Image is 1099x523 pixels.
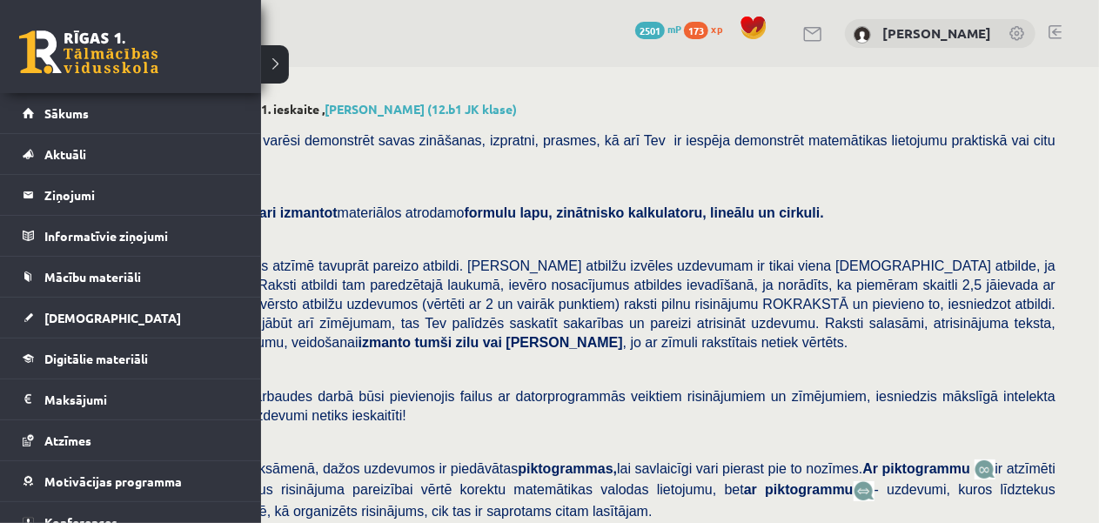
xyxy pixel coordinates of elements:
[465,205,824,220] b: formulu lapu, zinātnisko kalkulatoru, lineālu un cirkuli.
[359,335,411,350] b: izmanto
[854,26,871,44] img: Darja Arsjonova
[635,22,665,39] span: 2501
[23,298,239,338] a: [DEMOGRAPHIC_DATA]
[44,269,141,285] span: Mācību materiāli
[44,379,239,419] legend: Maksājumi
[684,22,731,36] a: 173 xp
[854,481,875,501] img: wKvN42sLe3LLwAAAABJRU5ErkJggg==
[104,205,824,220] span: Veicot pārbaudes darbu materiālos atrodamo
[19,30,158,74] a: Rīgas 1. Tālmācības vidusskola
[104,258,1055,350] span: Atbilžu izvēles uzdevumos atzīmē tavuprāt pareizo atbildi. [PERSON_NAME] atbilžu izvēles uzdevuma...
[104,389,1055,423] span: , ja pārbaudes darbā būsi pievienojis failus ar datorprogrammās veiktiem risinājumiem un zīmējumi...
[711,22,722,36] span: xp
[44,175,239,215] legend: Ziņojumi
[44,216,239,256] legend: Informatīvie ziņojumi
[104,482,1055,518] span: - uzdevumi, kuros līdztekus risinājuma pareizībai vērtē, kā organizēts risinājums, cik tas ir sap...
[104,133,1055,167] span: [PERSON_NAME] darbā varēsi demonstrēt savas zināšanas, izpratni, prasmes, kā arī Tev ir iespēja d...
[251,205,338,220] b: vari izmantot
[23,134,239,174] a: Aktuāli
[744,482,854,497] b: ar piktogrammu
[44,146,86,162] span: Aktuāli
[635,22,681,36] a: 2501 mP
[104,461,975,476] span: Līdzīgi kā matemātikas eksāmenā, dažos uzdevumos ir piedāvātas lai savlaicīgi vari pierast pie to...
[104,102,1064,117] h2: Matemātika JK 12.b1 klase 1. ieskaite ,
[23,257,239,297] a: Mācību materiāli
[23,175,239,215] a: Ziņojumi
[23,339,239,379] a: Digitālie materiāli
[44,432,91,448] span: Atzīmes
[23,216,239,256] a: Informatīvie ziņojumi
[23,461,239,501] a: Motivācijas programma
[23,93,239,133] a: Sākums
[44,105,89,121] span: Sākums
[415,335,623,350] b: tumši zilu vai [PERSON_NAME]
[975,459,995,479] img: JfuEzvunn4EvwAAAAASUVORK5CYII=
[44,351,148,366] span: Digitālie materiāli
[325,101,517,117] a: [PERSON_NAME] (12.b1 JK klase)
[518,461,617,476] b: piktogrammas,
[17,17,671,36] body: Bagātinātā teksta redaktors, wiswyg-editor-user-answer-47024787086780
[23,379,239,419] a: Maksājumi
[684,22,708,39] span: 173
[23,420,239,460] a: Atzīmes
[862,461,970,476] b: Ar piktogrammu
[44,473,182,489] span: Motivācijas programma
[882,24,991,42] a: [PERSON_NAME]
[667,22,681,36] span: mP
[44,310,181,325] span: [DEMOGRAPHIC_DATA]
